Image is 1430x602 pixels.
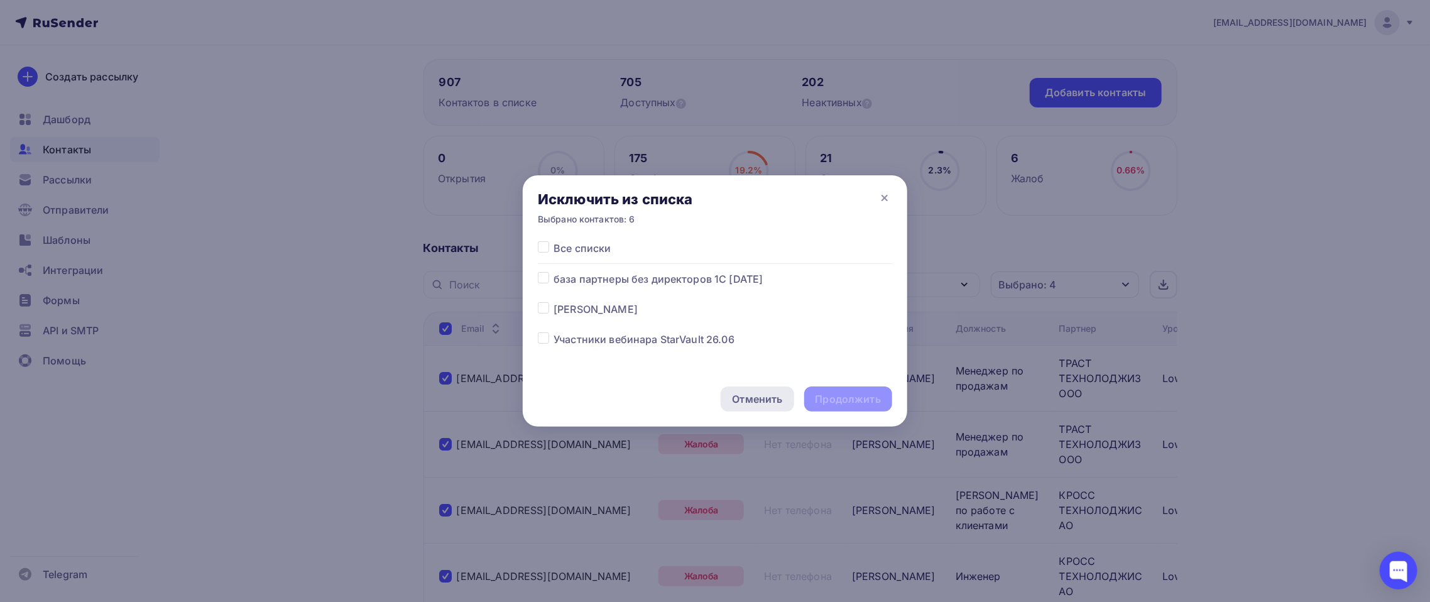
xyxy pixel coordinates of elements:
[554,332,734,347] span: Участники вебинара StarVault 26.06
[554,302,638,317] span: [PERSON_NAME]
[732,391,782,407] div: Отменить
[554,241,611,256] span: Все списки
[538,213,693,226] div: Выбрано контактов: 6
[554,271,763,287] span: база партнеры без директоров 1С [DATE]
[538,190,693,208] div: Исключить из списка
